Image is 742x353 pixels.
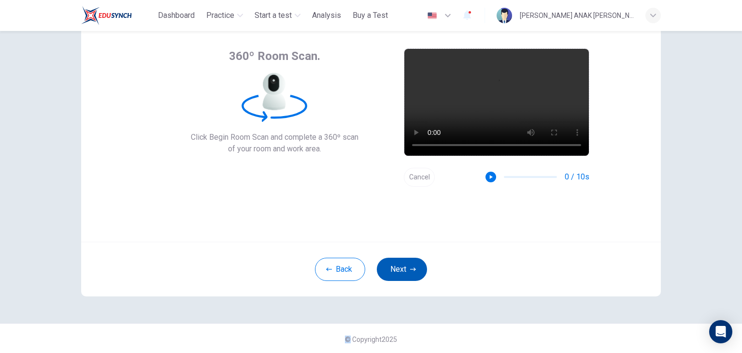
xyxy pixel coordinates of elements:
[191,132,358,143] span: Click Begin Room Scan and complete a 360º scan
[251,7,304,24] button: Start a test
[349,7,392,24] button: Buy a Test
[308,7,345,24] button: Analysis
[202,7,247,24] button: Practice
[520,10,634,21] div: [PERSON_NAME] ANAK [PERSON_NAME]
[345,336,397,343] span: © Copyright 2025
[206,10,234,21] span: Practice
[709,320,732,343] div: Open Intercom Messenger
[497,8,512,23] img: Profile picture
[404,168,435,187] button: Cancel
[312,10,341,21] span: Analysis
[158,10,195,21] span: Dashboard
[426,12,438,19] img: en
[229,48,320,64] span: 360º Room Scan.
[191,143,358,155] span: of your room and work area.
[81,6,132,25] img: ELTC logo
[81,6,154,25] a: ELTC logo
[255,10,292,21] span: Start a test
[565,171,589,183] span: 0 / 10s
[377,258,427,281] button: Next
[154,7,199,24] button: Dashboard
[353,10,388,21] span: Buy a Test
[315,258,365,281] button: Back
